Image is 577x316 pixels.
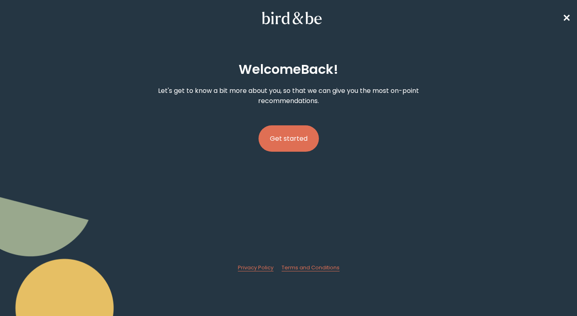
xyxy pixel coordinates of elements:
a: Get started [259,112,319,165]
p: Let's get to know a bit more about you, so that we can give you the most on-point recommendations. [151,86,426,106]
button: Get started [259,125,319,152]
iframe: Gorgias live chat messenger [536,278,569,308]
a: Terms and Conditions [282,264,340,271]
a: ✕ [562,11,571,25]
a: Privacy Policy [238,264,274,271]
h2: Welcome Back ! [239,60,338,79]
